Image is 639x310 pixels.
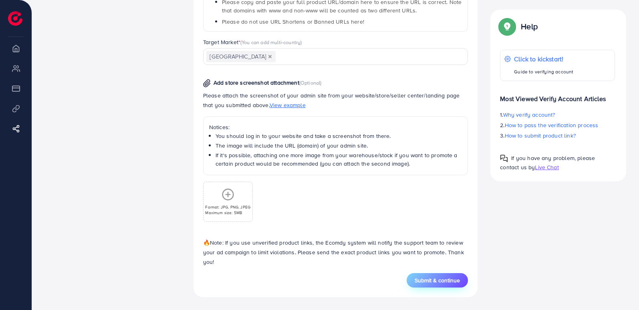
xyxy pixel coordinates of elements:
[216,142,462,150] li: The image will include the URL (domain) of your admin site.
[205,210,250,215] p: Maximum size: 5MB
[503,111,555,119] span: Why verify account?
[8,11,22,26] img: logo
[222,18,364,26] span: Please do not use URL Shortens or Banned URLs here!
[514,67,573,77] p: Guide to verifying account
[500,154,595,171] span: If you have any problem, please contact us by
[500,131,615,140] p: 3.
[270,101,306,109] span: View example
[276,51,458,63] input: Search for option
[240,38,302,46] span: (You can add multi-country)
[514,54,573,64] p: Click to kickstart!
[203,91,468,110] p: Please attach the screenshot of your admin site from your website/store/seller center/landing pag...
[407,273,468,288] button: Submit & continue
[203,79,211,87] img: img
[500,110,615,120] p: 1.
[535,163,558,171] span: Live Chat
[203,48,468,65] div: Search for option
[299,79,322,86] span: (Optional)
[205,204,250,210] p: Format: JPG, PNG, JPEG
[203,238,468,267] p: Note: If you use unverified product links, the Ecomdy system will notify the support team to revi...
[500,154,508,162] img: Popup guide
[216,151,462,168] li: If it's possible, attaching one more image from your warehouse/stock if you want to promote a cer...
[415,276,460,284] span: Submit & continue
[209,122,462,132] p: Notices:
[203,239,210,247] span: 🔥
[216,132,462,140] li: You should log in to your website and take a screenshot from there.
[505,121,599,129] span: How to pass the verification process
[521,22,538,31] p: Help
[206,51,276,62] span: [GEOGRAPHIC_DATA]
[500,120,615,130] p: 2.
[505,132,576,140] span: How to submit product link?
[203,38,302,46] label: Target Market
[214,79,299,87] span: Add store screenshot attachment
[500,87,615,103] p: Most Viewed Verify Account Articles
[605,274,633,304] iframe: Chat
[268,55,272,59] button: Deselect Lebanon
[500,19,514,34] img: Popup guide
